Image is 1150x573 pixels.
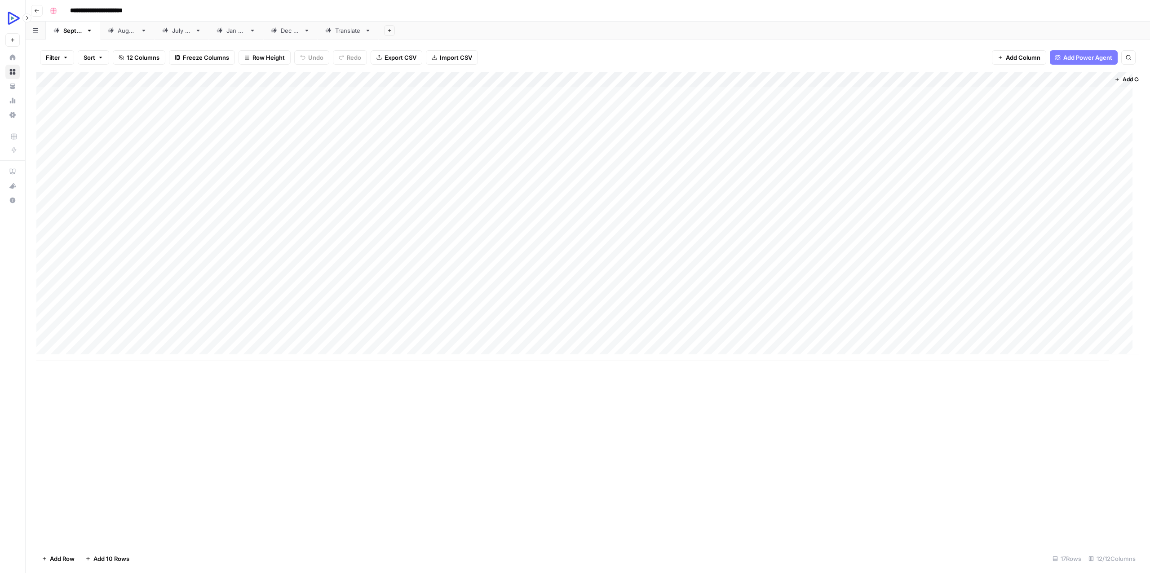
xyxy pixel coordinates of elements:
[80,551,135,566] button: Add 10 Rows
[93,554,129,563] span: Add 10 Rows
[78,50,109,65] button: Sort
[335,26,361,35] div: Translate
[6,179,19,193] div: What's new?
[385,53,416,62] span: Export CSV
[992,50,1046,65] button: Add Column
[426,50,478,65] button: Import CSV
[5,93,20,108] a: Usage
[1063,53,1112,62] span: Add Power Agent
[1006,53,1040,62] span: Add Column
[127,53,159,62] span: 12 Columns
[239,50,291,65] button: Row Height
[172,26,191,35] div: [DATE]
[1049,551,1085,566] div: 17 Rows
[36,551,80,566] button: Add Row
[5,108,20,122] a: Settings
[5,50,20,65] a: Home
[169,50,235,65] button: Freeze Columns
[100,22,155,40] a: [DATE]
[5,7,20,30] button: Workspace: OpenReplay
[63,26,83,35] div: [DATE]
[46,53,60,62] span: Filter
[50,554,75,563] span: Add Row
[281,26,300,35] div: [DATE]
[226,26,246,35] div: [DATE]
[113,50,165,65] button: 12 Columns
[5,179,20,193] button: What's new?
[318,22,379,40] a: Translate
[308,53,323,62] span: Undo
[5,193,20,207] button: Help + Support
[155,22,209,40] a: [DATE]
[294,50,329,65] button: Undo
[333,50,367,65] button: Redo
[1050,50,1118,65] button: Add Power Agent
[252,53,285,62] span: Row Height
[46,22,100,40] a: [DATE]
[5,79,20,93] a: Your Data
[118,26,137,35] div: [DATE]
[5,10,22,26] img: OpenReplay Logo
[440,53,472,62] span: Import CSV
[347,53,361,62] span: Redo
[40,50,74,65] button: Filter
[183,53,229,62] span: Freeze Columns
[84,53,95,62] span: Sort
[209,22,263,40] a: [DATE]
[371,50,422,65] button: Export CSV
[5,164,20,179] a: AirOps Academy
[263,22,318,40] a: [DATE]
[5,65,20,79] a: Browse
[1085,551,1139,566] div: 12/12 Columns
